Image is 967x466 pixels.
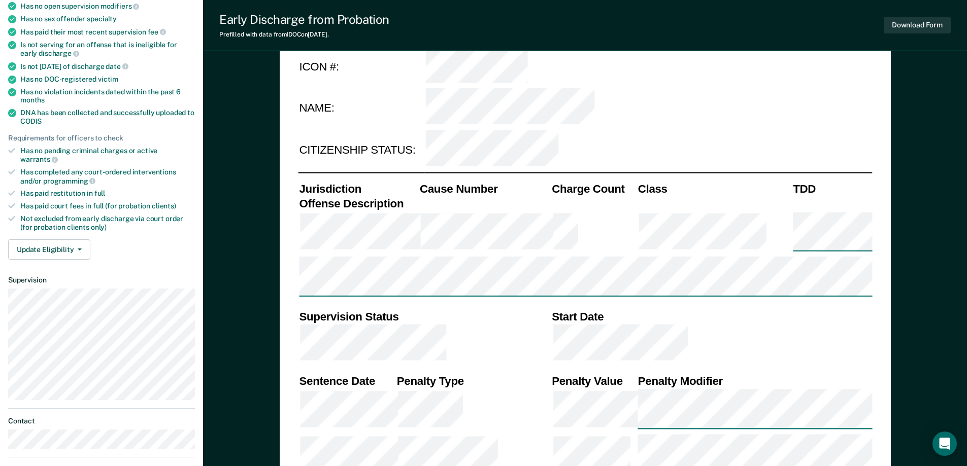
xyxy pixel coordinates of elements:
th: TDD [792,182,872,196]
td: CITIZENSHIP STATUS: [298,129,424,170]
th: Class [637,182,791,196]
th: Start Date [551,309,872,324]
div: Has paid restitution in [20,189,195,198]
th: Penalty Type [395,374,550,388]
div: Open Intercom Messenger [932,432,957,456]
div: Requirements for officers to check [8,134,195,142]
div: Has paid their most recent supervision [20,27,195,37]
td: NAME: [298,87,424,129]
div: Has no pending criminal charges or active [20,147,195,164]
button: Update Eligibility [8,239,90,260]
th: Charge Count [551,182,637,196]
span: specialty [87,15,117,23]
th: Sentence Date [298,374,395,388]
div: DNA has been collected and successfully uploaded to [20,109,195,126]
div: Has no violation incidents dated within the past 6 [20,88,195,105]
div: Is not [DATE] of discharge [20,62,195,71]
div: Early Discharge from Probation [219,12,389,27]
span: modifiers [101,2,140,10]
div: Not excluded from early discharge via court order (for probation clients [20,214,195,232]
th: Penalty Modifier [637,374,872,388]
div: Has no sex offender [20,15,195,23]
button: Download Form [884,17,951,33]
span: months [20,96,45,104]
div: Is not serving for an offense that is ineligible for early [20,41,195,58]
div: Has paid court fees in full (for probation [20,202,195,210]
th: Supervision Status [298,309,551,324]
span: programming [43,177,95,185]
dt: Contact [8,417,195,425]
div: Has completed any court-ordered interventions and/or [20,168,195,185]
span: warrants [20,155,58,163]
span: only) [91,223,107,231]
div: Prefilled with data from IDOC on [DATE] . [219,31,389,38]
span: discharge [39,49,79,57]
span: full [94,189,105,197]
th: Cause Number [418,182,550,196]
dt: Supervision [8,276,195,284]
span: CODIS [20,117,42,125]
td: ICON #: [298,46,424,87]
div: Has no DOC-registered [20,75,195,84]
div: Has no open supervision [20,2,195,11]
th: Penalty Value [551,374,637,388]
th: Offense Description [298,196,419,211]
span: fee [148,28,166,36]
span: victim [98,75,118,83]
span: date [106,62,128,70]
span: clients) [152,202,176,210]
th: Jurisdiction [298,182,419,196]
